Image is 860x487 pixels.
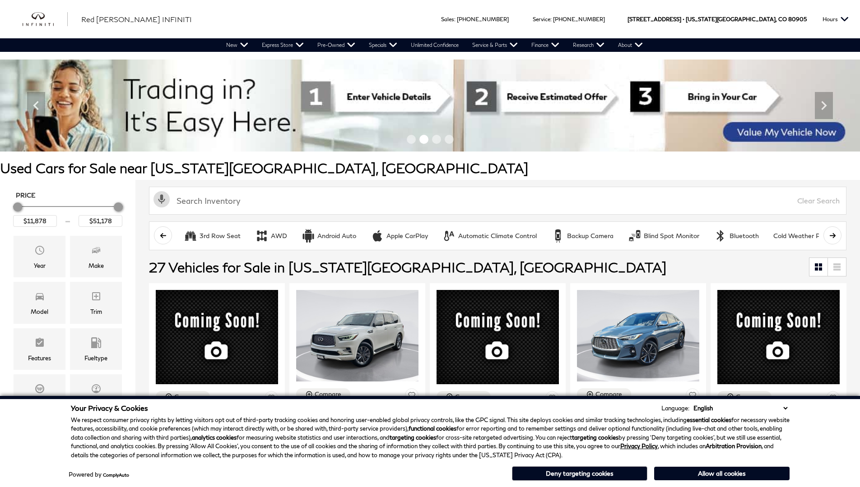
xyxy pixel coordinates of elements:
[91,381,102,399] span: Mileage
[623,226,704,245] button: Blind Spot MonitorBlind Spot Monitor
[366,226,433,245] button: Apple CarPlayApple CarPlay
[91,335,102,353] span: Fueltype
[315,390,341,398] div: Compare
[81,14,192,25] a: Red [PERSON_NAME] INFINITI
[773,232,841,240] div: Cold Weather Package
[91,243,102,261] span: Make
[13,215,57,227] input: Minimum
[219,38,650,52] nav: Main Navigation
[823,226,841,244] button: scroll right
[153,191,170,207] svg: Click to toggle on voice search
[317,232,356,240] div: Android Auto
[620,442,658,450] a: Privacy Policy
[533,16,550,23] span: Service
[432,135,441,144] span: Go to slide 3
[445,135,454,144] span: Go to slide 4
[200,232,241,240] div: 3rd Row Seat
[156,391,210,403] button: Compare Vehicle
[302,229,315,243] div: Android Auto
[297,226,361,245] button: Android AutoAndroid Auto
[567,232,614,240] div: Backup Camera
[815,92,833,119] div: Next
[91,289,102,307] span: Trim
[595,390,622,398] div: Compare
[512,466,647,481] button: Deny targeting cookies
[69,472,129,478] div: Powered by
[90,307,102,317] div: Trim
[34,335,45,353] span: Features
[88,261,104,271] div: Make
[611,38,650,52] a: About
[79,215,122,227] input: Maximum
[706,442,762,450] strong: Arbitration Provision
[390,434,436,441] strong: targeting cookies
[437,290,559,384] img: 2022 INFINITI QX60 LUXE
[27,92,45,119] div: Previous
[296,290,418,381] img: 2022 INFINITI QX80 LUXE
[14,328,65,370] div: FeaturesFeatures
[34,381,45,399] span: Transmission
[71,404,148,412] span: Your Privacy & Cookies
[28,353,51,363] div: Features
[34,243,45,261] span: Year
[81,15,192,23] span: Red [PERSON_NAME] INFINITI
[577,388,631,400] button: Compare Vehicle
[192,434,237,441] strong: analytics cookies
[174,393,201,401] div: Compare
[103,472,129,478] a: ComplyAuto
[442,229,456,243] div: Automatic Climate Control
[457,16,509,23] a: [PHONE_NUMBER]
[31,307,48,317] div: Model
[709,226,764,245] button: BluetoothBluetooth
[465,38,525,52] a: Service & Parts
[271,232,287,240] div: AWD
[386,232,428,240] div: Apple CarPlay
[255,229,269,243] div: AWD
[441,16,454,23] span: Sales
[371,229,384,243] div: Apple CarPlay
[179,226,246,245] button: 3rd Row Seat3rd Row Seat
[546,226,618,245] button: Backup CameraBackup Camera
[311,38,362,52] a: Pre-Owned
[644,232,699,240] div: Blind Spot Monitor
[34,261,46,271] div: Year
[419,135,428,144] span: Go to slide 2
[219,38,255,52] a: New
[265,391,278,408] button: Save Vehicle
[296,388,350,400] button: Compare Vehicle
[687,416,731,423] strong: essential cookies
[736,393,762,401] div: Compare
[437,226,542,245] button: Automatic Climate ControlAutomatic Climate Control
[661,405,689,411] div: Language:
[577,290,699,381] img: 2024 INFINITI QX55 SENSORY
[70,282,122,323] div: TrimTrim
[458,232,537,240] div: Automatic Climate Control
[691,404,790,413] select: Language Select
[525,38,566,52] a: Finance
[686,388,699,405] button: Save Vehicle
[149,259,666,275] span: 27 Vehicles for Sale in [US_STATE][GEOGRAPHIC_DATA], [GEOGRAPHIC_DATA]
[255,38,311,52] a: Express Store
[714,229,727,243] div: Bluetooth
[405,388,418,405] button: Save Vehicle
[566,38,611,52] a: Research
[156,290,278,384] img: 2014 INFINITI Q50 Premium
[250,226,292,245] button: AWDAWD
[404,38,465,52] a: Unlimited Confidence
[16,191,120,199] h5: Price
[184,229,197,243] div: 3rd Row Seat
[628,16,807,23] a: [STREET_ADDRESS] • [US_STATE][GEOGRAPHIC_DATA], CO 80905
[454,16,456,23] span: :
[407,135,416,144] span: Go to slide 1
[149,187,846,215] input: Search Inventory
[654,467,790,480] button: Allow all cookies
[23,12,68,27] a: infiniti
[553,16,605,23] a: [PHONE_NUMBER]
[71,416,790,460] p: We respect consumer privacy rights by letting visitors opt out of third-party tracking cookies an...
[13,199,122,227] div: Price
[14,374,65,416] div: TransmissionTransmission
[628,229,642,243] div: Blind Spot Monitor
[409,425,456,432] strong: functional cookies
[23,12,68,27] img: INFINITI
